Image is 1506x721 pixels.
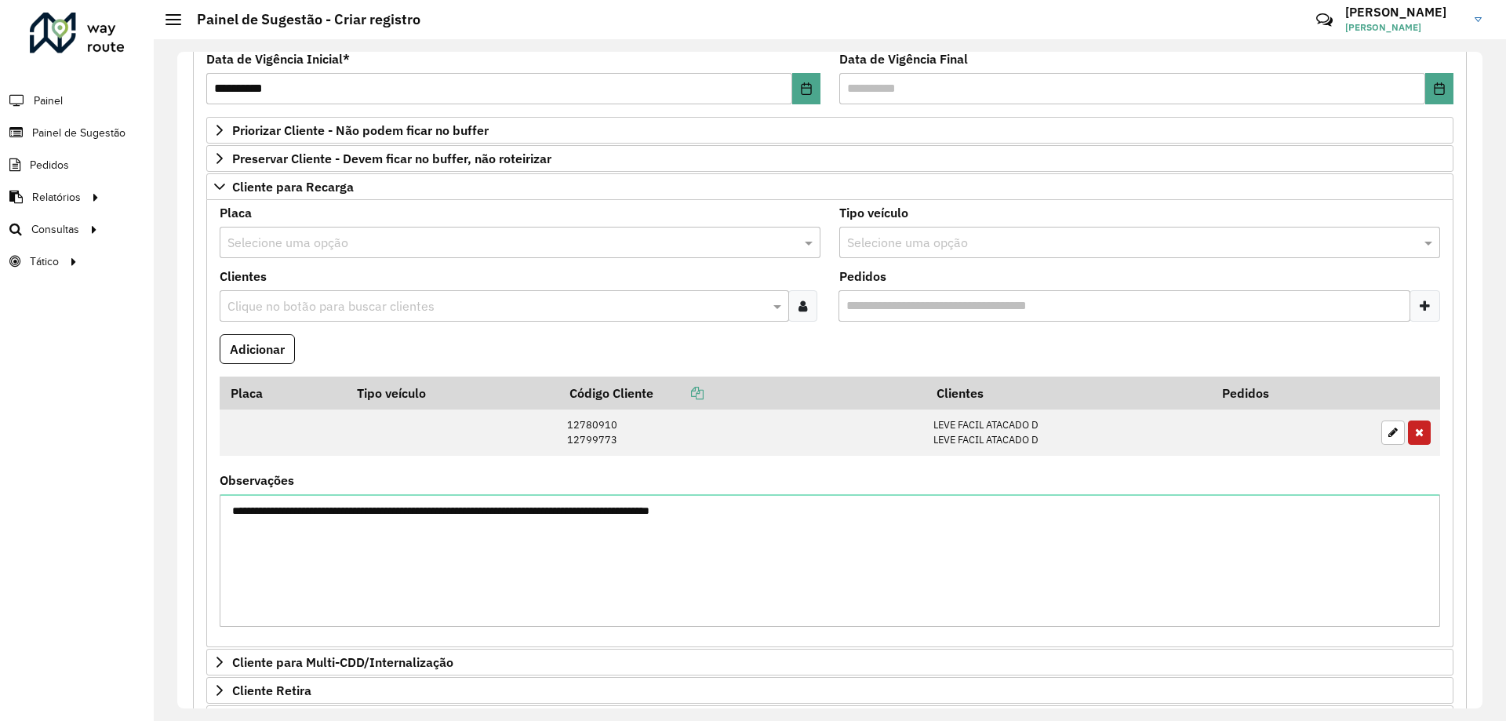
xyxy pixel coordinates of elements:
th: Clientes [926,377,1212,410]
div: Cliente para Recarga [206,200,1453,648]
label: Observações [220,471,294,490]
button: Choose Date [792,73,820,104]
label: Placa [220,203,252,222]
label: Clientes [220,267,267,286]
label: Tipo veículo [839,203,908,222]
span: [PERSON_NAME] [1345,20,1463,35]
td: LEVE FACIL ATACADO D LEVE FACIL ATACADO D [926,410,1212,456]
span: Preservar Cliente - Devem ficar no buffer, não roteirizar [232,152,551,165]
span: Consultas [31,221,79,238]
h3: [PERSON_NAME] [1345,5,1463,20]
span: Pedidos [30,157,69,173]
a: Copiar [653,385,704,401]
th: Código Cliente [559,377,926,410]
label: Pedidos [839,267,886,286]
span: Cliente para Multi-CDD/Internalização [232,656,453,668]
th: Placa [220,377,346,410]
a: Preservar Cliente - Devem ficar no buffer, não roteirizar [206,145,1453,172]
h2: Painel de Sugestão - Criar registro [181,11,420,28]
span: Painel [34,93,63,109]
td: 12780910 12799773 [559,410,926,456]
span: Cliente para Recarga [232,180,354,193]
span: Priorizar Cliente - Não podem ficar no buffer [232,124,489,137]
th: Tipo veículo [346,377,559,410]
span: Tático [30,253,59,270]
a: Contato Rápido [1308,3,1341,37]
a: Cliente Retira [206,677,1453,704]
th: Pedidos [1212,377,1373,410]
span: Cliente Retira [232,684,311,697]
label: Data de Vigência Final [839,49,968,68]
button: Adicionar [220,334,295,364]
a: Cliente para Multi-CDD/Internalização [206,649,1453,675]
button: Choose Date [1425,73,1453,104]
span: Relatórios [32,189,81,206]
a: Cliente para Recarga [206,173,1453,200]
span: Painel de Sugestão [32,125,125,141]
label: Data de Vigência Inicial [206,49,350,68]
a: Priorizar Cliente - Não podem ficar no buffer [206,117,1453,144]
